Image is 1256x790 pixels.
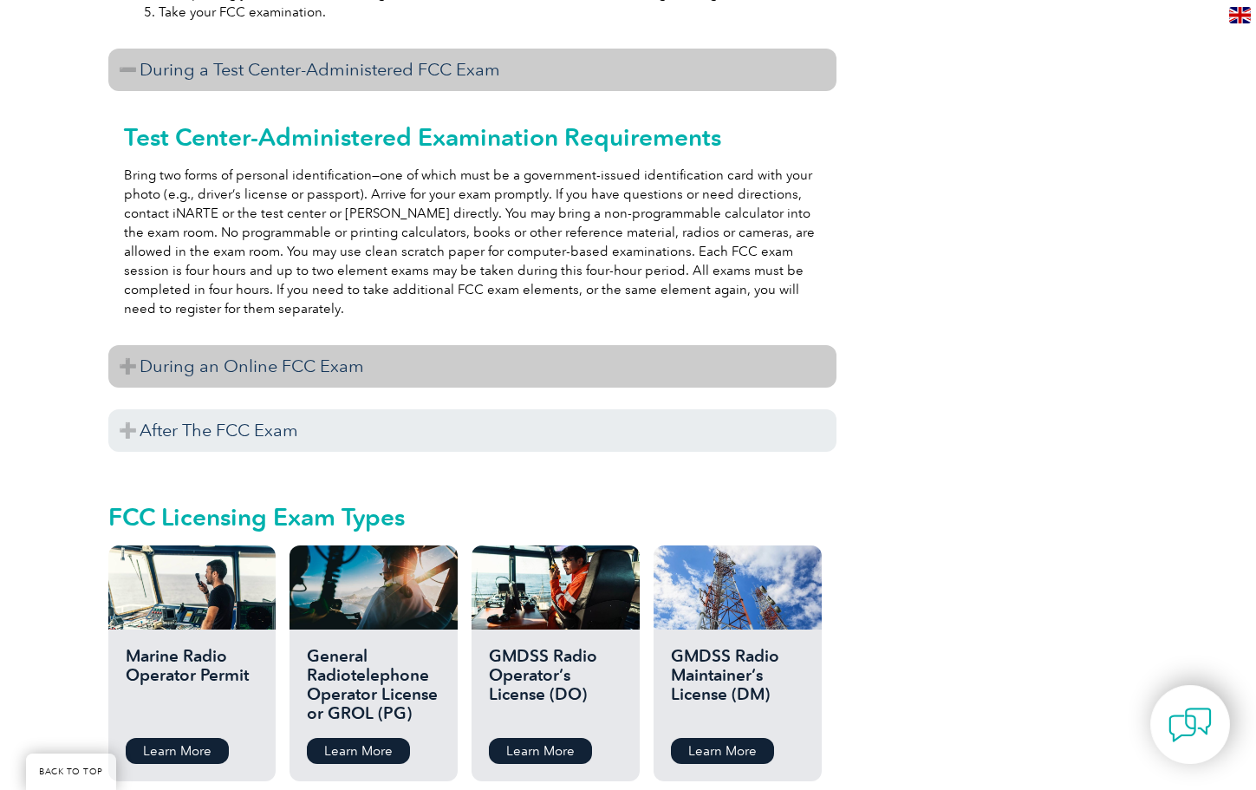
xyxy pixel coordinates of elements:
h2: Marine Radio Operator Permit [126,647,258,725]
a: BACK TO TOP [26,754,116,790]
img: en [1229,7,1251,23]
h2: FCC Licensing Exam Types [108,503,836,531]
h3: After The FCC Exam [108,409,836,452]
p: Bring two forms of personal identification—one of which must be a government-issued identificatio... [124,166,821,318]
h3: During a Test Center-Administered FCC Exam [108,49,836,91]
a: Learn More [307,738,410,764]
a: Learn More [671,738,774,764]
li: Take your FCC examination. [159,3,821,22]
h2: GMDSS Radio Maintainer’s License (DM) [671,647,804,725]
img: contact-chat.png [1168,703,1212,747]
h2: Test Center-Administered Examination Requirements [124,123,821,151]
a: Learn More [126,738,229,764]
h2: General Radiotelephone Operator License or GROL (PG) [307,647,439,725]
h2: GMDSS Radio Operator’s License (DO) [489,647,621,725]
a: Learn More [489,738,592,764]
h3: During an Online FCC Exam [108,345,836,388]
